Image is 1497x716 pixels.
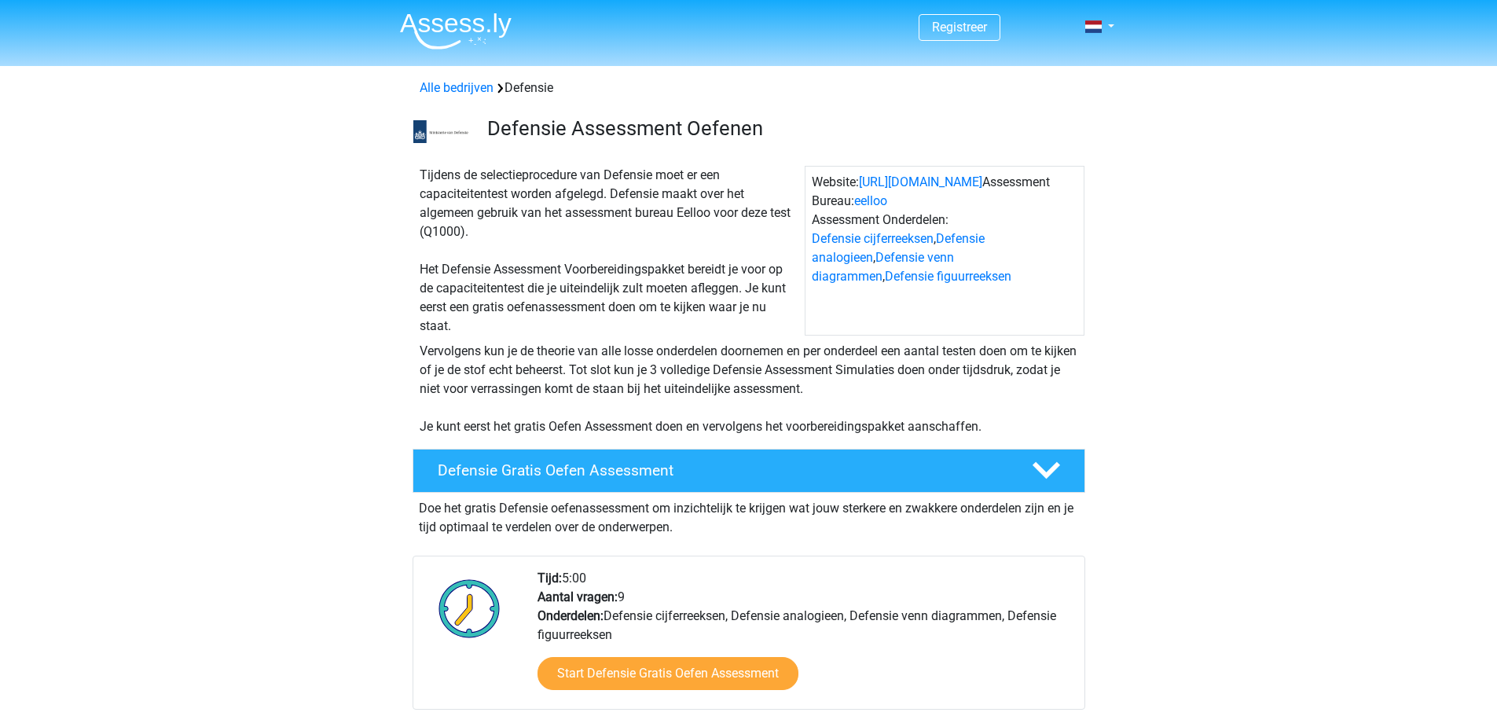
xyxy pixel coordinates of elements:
a: Registreer [932,20,987,35]
b: Onderdelen: [538,608,604,623]
div: Tijdens de selectieprocedure van Defensie moet er een capaciteitentest worden afgelegd. Defensie ... [413,166,805,336]
div: Defensie [413,79,1084,97]
a: Defensie figuurreeksen [885,269,1011,284]
a: Defensie analogieen [812,231,985,265]
div: Vervolgens kun je de theorie van alle losse onderdelen doornemen en per onderdeel een aantal test... [413,342,1084,436]
a: Defensie venn diagrammen [812,250,954,284]
a: Start Defensie Gratis Oefen Assessment [538,657,798,690]
h3: Defensie Assessment Oefenen [487,116,1073,141]
h4: Defensie Gratis Oefen Assessment [438,461,1007,479]
div: Website: Assessment Bureau: Assessment Onderdelen: , , , [805,166,1084,336]
b: Tijd: [538,571,562,586]
a: Defensie cijferreeksen [812,231,934,246]
a: [URL][DOMAIN_NAME] [859,174,982,189]
img: Klok [430,569,509,648]
div: 5:00 9 Defensie cijferreeksen, Defensie analogieen, Defensie venn diagrammen, Defensie figuurreeksen [526,569,1084,709]
b: Aantal vragen: [538,589,618,604]
a: Defensie Gratis Oefen Assessment [406,449,1092,493]
img: Assessly [400,13,512,50]
div: Doe het gratis Defensie oefenassessment om inzichtelijk te krijgen wat jouw sterkere en zwakkere ... [413,493,1085,537]
a: Alle bedrijven [420,80,493,95]
a: eelloo [854,193,887,208]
